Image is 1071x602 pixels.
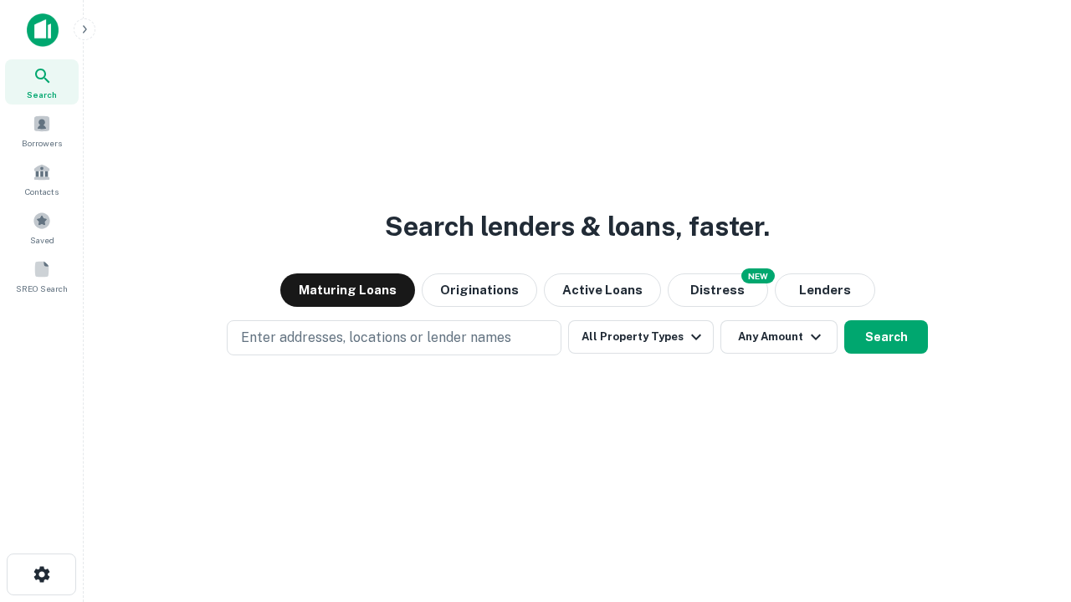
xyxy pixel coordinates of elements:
[22,136,62,150] span: Borrowers
[422,273,537,307] button: Originations
[241,328,511,348] p: Enter addresses, locations or lender names
[5,59,79,105] a: Search
[25,185,59,198] span: Contacts
[27,88,57,101] span: Search
[280,273,415,307] button: Maturing Loans
[668,273,768,307] button: Search distressed loans with lien and other non-mortgage details.
[741,268,775,283] div: NEW
[544,273,661,307] button: Active Loans
[27,13,59,47] img: capitalize-icon.png
[16,282,68,295] span: SREO Search
[5,108,79,153] a: Borrowers
[30,233,54,247] span: Saved
[385,207,770,247] h3: Search lenders & loans, faster.
[227,320,561,355] button: Enter addresses, locations or lender names
[5,156,79,202] a: Contacts
[5,205,79,250] a: Saved
[720,320,838,354] button: Any Amount
[5,253,79,298] a: SREO Search
[775,273,875,307] button: Lenders
[568,320,714,354] button: All Property Types
[844,320,928,354] button: Search
[987,468,1071,548] iframe: Chat Widget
